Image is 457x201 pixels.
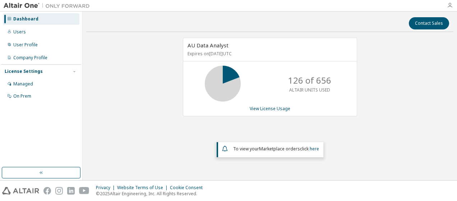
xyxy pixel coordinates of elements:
div: Managed [13,81,33,87]
div: On Prem [13,93,31,99]
img: facebook.svg [43,187,51,195]
p: Expires on [DATE] UTC [188,51,351,57]
a: View License Usage [250,106,290,112]
img: linkedin.svg [67,187,75,195]
img: altair_logo.svg [2,187,39,195]
a: here [310,146,319,152]
p: ALTAIR UNITS USED [289,87,330,93]
div: User Profile [13,42,38,48]
em: Marketplace orders [259,146,300,152]
div: Website Terms of Use [117,185,170,191]
span: To view your click [233,146,319,152]
p: © 2025 Altair Engineering, Inc. All Rights Reserved. [96,191,207,197]
button: Contact Sales [409,17,449,29]
img: instagram.svg [55,187,63,195]
div: Privacy [96,185,117,191]
div: Users [13,29,26,35]
div: License Settings [5,69,43,74]
div: Dashboard [13,16,38,22]
p: 126 of 656 [288,74,331,87]
div: Cookie Consent [170,185,207,191]
img: Altair One [4,2,93,9]
span: AU Data Analyst [188,42,228,49]
img: youtube.svg [79,187,89,195]
div: Company Profile [13,55,47,61]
